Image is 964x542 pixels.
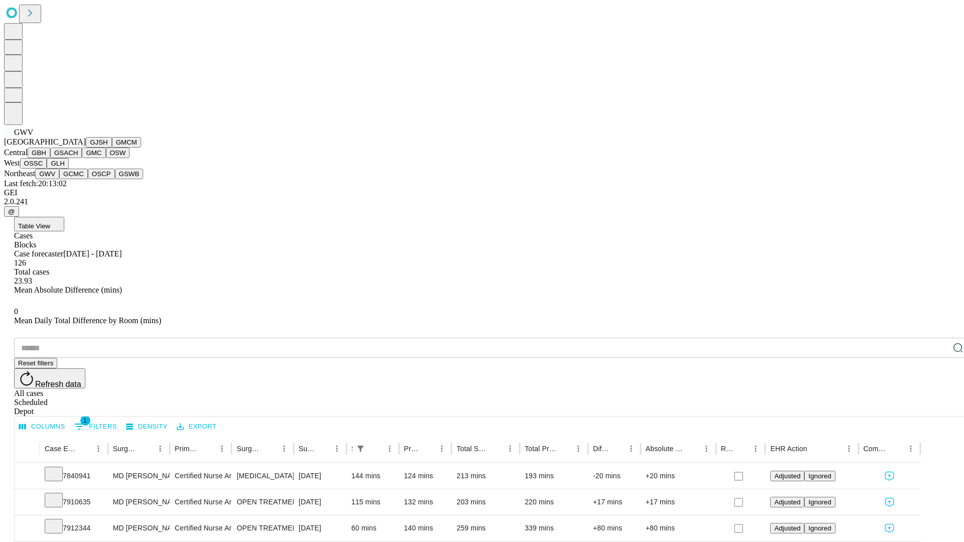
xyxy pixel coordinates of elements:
[106,148,130,158] button: OSW
[113,515,165,541] div: MD [PERSON_NAME] [PERSON_NAME] Md
[503,442,517,456] button: Menu
[593,463,636,489] div: -20 mins
[646,489,711,515] div: +17 mins
[489,442,503,456] button: Sort
[299,489,341,515] div: [DATE]
[14,277,32,285] span: 23.93
[646,463,711,489] div: +20 mins
[263,442,277,456] button: Sort
[646,445,684,453] div: Absolute Difference
[113,489,165,515] div: MD [PERSON_NAME]
[20,158,47,169] button: OSSC
[351,489,394,515] div: 115 mins
[50,148,82,158] button: GSACH
[175,489,226,515] div: Certified Nurse Anesthetist
[890,442,904,456] button: Sort
[175,515,226,541] div: Certified Nurse Anesthetist
[421,442,435,456] button: Sort
[646,515,711,541] div: +80 mins
[47,158,68,169] button: GLH
[685,442,699,456] button: Sort
[14,258,26,267] span: 126
[175,445,200,453] div: Primary Service
[624,442,638,456] button: Menu
[770,445,807,453] div: EHR Action
[4,169,35,178] span: Northeast
[456,445,488,453] div: Total Scheduled Duration
[525,489,583,515] div: 220 mins
[201,442,215,456] button: Sort
[456,489,515,515] div: 203 mins
[4,138,86,146] span: [GEOGRAPHIC_DATA]
[808,472,831,480] span: Ignored
[435,442,449,456] button: Menu
[86,137,112,148] button: GJSH
[124,419,170,435] button: Density
[593,445,609,453] div: Difference
[45,489,103,515] div: 7910635
[215,442,229,456] button: Menu
[14,267,49,276] span: Total cases
[72,419,119,435] button: Show filters
[139,442,153,456] button: Sort
[45,515,103,541] div: 7912344
[353,442,368,456] div: 1 active filter
[14,358,57,368] button: Reset filters
[571,442,585,456] button: Menu
[4,206,19,217] button: @
[721,445,734,453] div: Resolved in EHR
[770,523,804,533] button: Adjusted
[14,307,18,316] span: 0
[59,169,88,179] button: GCMC
[236,463,288,489] div: [MEDICAL_DATA] ANKLE
[351,463,394,489] div: 144 mins
[369,442,383,456] button: Sort
[774,498,800,506] span: Adjusted
[593,489,636,515] div: +17 mins
[17,419,68,435] button: Select columns
[80,416,90,426] span: 1
[456,463,515,489] div: 213 mins
[35,380,81,388] span: Refresh data
[593,515,636,541] div: +80 mins
[353,442,368,456] button: Show filters
[18,222,50,230] span: Table View
[14,368,85,388] button: Refresh data
[277,442,291,456] button: Menu
[175,463,226,489] div: Certified Nurse Anesthetist
[864,445,889,453] div: Comments
[77,442,91,456] button: Sort
[174,419,219,435] button: Export
[4,159,20,167] span: West
[236,445,262,453] div: Surgery Name
[4,179,67,188] span: Last fetch: 20:13:02
[610,442,624,456] button: Sort
[804,497,835,507] button: Ignored
[456,515,515,541] div: 259 mins
[808,498,831,506] span: Ignored
[4,148,28,157] span: Central
[804,523,835,533] button: Ignored
[904,442,918,456] button: Menu
[14,128,33,137] span: GWV
[525,445,556,453] div: Total Predicted Duration
[330,442,344,456] button: Menu
[113,445,138,453] div: Surgeon Name
[4,188,960,197] div: GEI
[82,148,105,158] button: GMC
[45,445,76,453] div: Case Epic Id
[383,442,397,456] button: Menu
[14,316,161,325] span: Mean Daily Total Difference by Room (mins)
[299,463,341,489] div: [DATE]
[88,169,115,179] button: OSCP
[699,442,713,456] button: Menu
[404,463,447,489] div: 124 mins
[774,472,800,480] span: Adjusted
[45,463,103,489] div: 7840941
[236,489,288,515] div: OPEN TREATMENT [MEDICAL_DATA]
[4,197,960,206] div: 2.0.241
[8,208,15,215] span: @
[14,249,63,258] span: Case forecaster
[351,515,394,541] div: 60 mins
[14,286,122,294] span: Mean Absolute Difference (mins)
